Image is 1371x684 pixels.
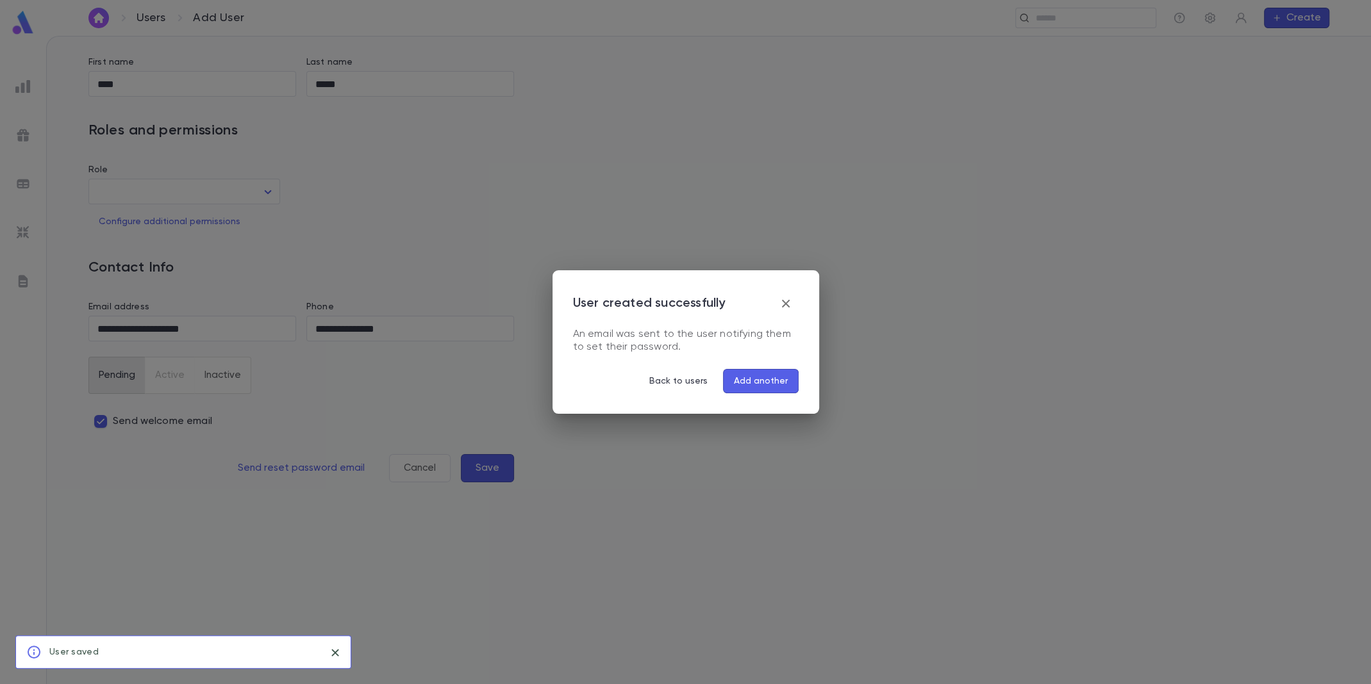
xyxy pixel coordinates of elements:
[49,640,99,664] div: User saved
[573,328,799,354] div: An email was sent to the user notifying them to set their password.
[723,369,799,393] button: Add another
[325,642,345,663] button: close
[573,296,726,311] p: User created successfully
[639,369,718,393] button: Back to users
